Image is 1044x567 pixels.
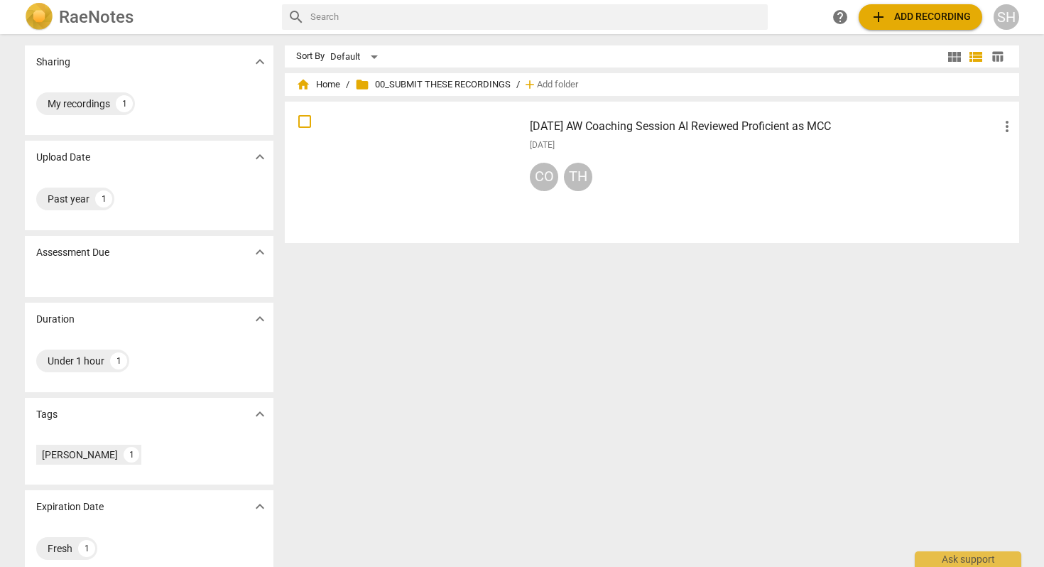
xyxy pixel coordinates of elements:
[827,4,853,30] a: Help
[530,118,999,135] h3: 2025.06.05 AW Coaching Session AI Reviewed Proficient as MCC
[249,51,271,72] button: Show more
[530,163,558,191] div: CO
[330,45,383,68] div: Default
[249,146,271,168] button: Show more
[48,354,104,368] div: Under 1 hour
[991,50,1004,63] span: table_chart
[124,447,139,463] div: 1
[25,3,53,31] img: Logo
[48,192,89,206] div: Past year
[36,55,70,70] p: Sharing
[915,551,1021,567] div: Ask support
[251,244,268,261] span: expand_more
[564,163,592,191] div: TH
[346,80,349,90] span: /
[251,310,268,328] span: expand_more
[251,53,268,70] span: expand_more
[967,48,984,65] span: view_list
[249,404,271,425] button: Show more
[530,139,555,151] span: [DATE]
[296,51,325,62] div: Sort By
[944,46,965,67] button: Tile view
[870,9,887,26] span: add
[95,190,112,207] div: 1
[249,242,271,263] button: Show more
[859,4,982,30] button: Upload
[249,496,271,517] button: Show more
[25,3,271,31] a: LogoRaeNotes
[251,498,268,515] span: expand_more
[523,77,537,92] span: add
[355,77,369,92] span: folder
[48,97,110,111] div: My recordings
[59,7,134,27] h2: RaeNotes
[516,80,520,90] span: /
[36,312,75,327] p: Duration
[946,48,963,65] span: view_module
[36,245,109,260] p: Assessment Due
[999,118,1016,135] span: more_vert
[42,448,118,462] div: [PERSON_NAME]
[116,95,133,112] div: 1
[832,9,849,26] span: help
[251,406,268,423] span: expand_more
[986,46,1008,67] button: Table view
[251,148,268,166] span: expand_more
[290,107,1014,238] a: [DATE] AW Coaching Session AI Reviewed Proficient as MCC[DATE]COTH
[36,499,104,514] p: Expiration Date
[537,80,578,90] span: Add folder
[78,540,95,557] div: 1
[296,77,310,92] span: home
[870,9,971,26] span: Add recording
[310,6,762,28] input: Search
[965,46,986,67] button: List view
[36,407,58,422] p: Tags
[48,541,72,556] div: Fresh
[994,4,1019,30] button: SH
[355,77,511,92] span: 00_SUBMIT THESE RECORDINGS
[249,308,271,330] button: Show more
[110,352,127,369] div: 1
[296,77,340,92] span: Home
[36,150,90,165] p: Upload Date
[288,9,305,26] span: search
